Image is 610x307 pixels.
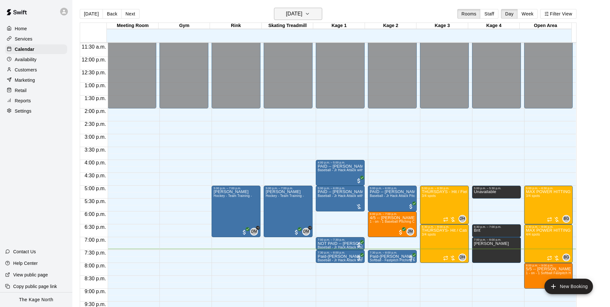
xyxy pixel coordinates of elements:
[526,194,540,198] span: 3/4 spots filled
[264,186,313,237] div: 5:00 p.m. – 7:00 p.m.: Hockey - Team Training -
[443,217,448,222] span: Recurring event
[83,276,108,281] span: 8:30 p.m.
[103,9,122,19] button: Back
[83,160,108,165] span: 4:00 p.m.
[474,225,519,228] div: 6:30 p.m. – 7:00 p.m.
[407,228,413,235] span: JM
[370,194,492,198] span: Baseball - Jr Hack Attack Pitching Machine - Perfect for all ages and skill levels!
[83,263,108,268] span: 8:00 p.m.
[501,9,518,19] button: Day
[563,216,569,222] span: BG
[547,217,552,222] span: Recurring event
[370,187,415,190] div: 5:00 p.m. – 6:00 p.m.
[83,147,108,153] span: 3:30 p.m.
[5,86,67,95] a: Retail
[524,186,573,224] div: 5:00 p.m. – 6:30 p.m.: MAX POWER HITTING SOFTBALL PROGRAM - 13U - 17U
[256,226,260,230] span: +2
[408,255,414,261] span: All customers have paid
[293,229,300,236] span: All customers have paid
[408,203,414,210] span: All customers have paid
[406,228,414,236] div: J.D. McGivern
[15,25,27,32] p: Home
[472,186,521,199] div: 5:00 p.m. – 5:30 p.m.: Unavailable
[468,23,520,29] div: Kage 4
[83,199,108,204] span: 5:30 p.m.
[266,187,311,190] div: 5:00 p.m. – 7:00 p.m.
[318,187,363,190] div: 5:00 p.m. – 6:00 p.m.
[107,23,158,29] div: Meeting Room
[5,24,67,33] a: Home
[15,36,32,42] p: Services
[370,251,415,254] div: 7:30 p.m. – 8:00 p.m.
[274,8,322,20] button: [DATE]
[562,254,570,261] div: Brittani Goettsch
[5,96,67,106] a: Reports
[565,215,570,223] span: Brittani Goettsch
[13,248,36,255] p: Contact Us
[524,263,573,289] div: 8:00 p.m. – 9:00 p.m.: 5/5 -- Zoe Nyman
[80,57,108,62] span: 12:00 p.m.
[365,23,416,29] div: Kage 2
[5,34,67,44] a: Services
[15,46,34,52] p: Calendar
[80,44,108,50] span: 11:30 a.m.
[19,296,53,303] p: The Kage North
[318,246,440,249] span: Baseball - Jr Hack Attack Pitching Machine - Perfect for all ages and skill levels!
[5,75,67,85] a: Marketing
[443,256,448,261] span: Recurring event
[5,106,67,116] a: Settings
[459,254,466,261] div: Dan Hodgins
[461,254,466,261] span: Dan Hodgins
[241,229,248,236] span: All customers have paid
[565,254,570,261] span: Brittani Goettsch
[13,272,48,278] p: View public page
[318,258,432,262] span: Baseball - Jr Hack Attack with Feeder - DO NOT NEED SECOND PERSON
[214,194,252,198] span: Hockey - Team Training -
[368,211,417,237] div: 6:00 p.m. – 7:00 p.m.: 4/5 -- Zoey Busby
[318,194,432,198] span: Baseball - Jr Hack Attack with Feeder - DO NOT NEED SECOND PERSON
[318,161,363,164] div: 4:00 p.m. – 5:00 p.m.
[83,108,108,114] span: 2:00 p.m.
[83,121,108,127] span: 2:30 p.m.
[356,255,362,261] span: All customers have paid
[308,226,312,230] span: +2
[15,108,32,114] p: Settings
[318,238,363,241] div: 7:00 p.m. – 7:30 p.m.
[474,238,519,241] div: 7:00 p.m. – 8:00 p.m.
[83,237,108,243] span: 7:00 p.m.
[316,160,365,186] div: 4:00 p.m. – 5:00 p.m.: PAID -- Brett Caswell
[461,215,466,223] span: Dan Hodgins
[250,228,258,236] div: Devon Macausland
[459,215,466,223] div: Dan Hodgins
[370,212,415,216] div: 6:00 p.m. – 7:00 p.m.
[159,23,210,29] div: Gym
[563,254,569,261] span: BG
[526,264,571,267] div: 8:00 p.m. – 9:00 p.m.
[422,225,467,228] div: 6:30 p.m. – 8:00 p.m.
[318,168,432,172] span: Baseball - Jr Hack Attack with Feeder - DO NOT NEED SECOND PERSON
[416,23,468,29] div: Kage 3
[526,187,571,190] div: 5:00 p.m. – 6:30 p.m.
[540,9,576,19] button: Filter View
[420,224,469,263] div: 6:30 p.m. – 8:00 p.m.: THURSDAYS- Hit / Catchers - Baseball Program - 12U-14U
[370,220,421,223] span: 1 - on - 1 Baseball Pitching Clinic
[13,260,38,266] p: Help Center
[302,228,310,236] div: Devon Macausland
[83,289,108,294] span: 9:00 p.m.
[83,302,108,307] span: 9:30 p.m.
[15,98,31,104] p: Reports
[356,178,362,184] span: All customers have paid
[83,83,108,88] span: 1:00 p.m.
[422,187,467,190] div: 5:00 p.m. – 6:30 p.m.
[212,186,260,237] div: 5:00 p.m. – 7:00 p.m.: Hockey - Team Training -
[562,215,570,223] div: Brittani Goettsch
[80,70,108,75] span: 12:30 p.m.
[305,228,310,236] span: Devon Macausland & 2 others
[422,233,436,236] span: 3/4 spots filled
[83,186,108,191] span: 5:00 p.m.
[480,9,498,19] button: Staff
[397,229,404,236] span: All customers have paid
